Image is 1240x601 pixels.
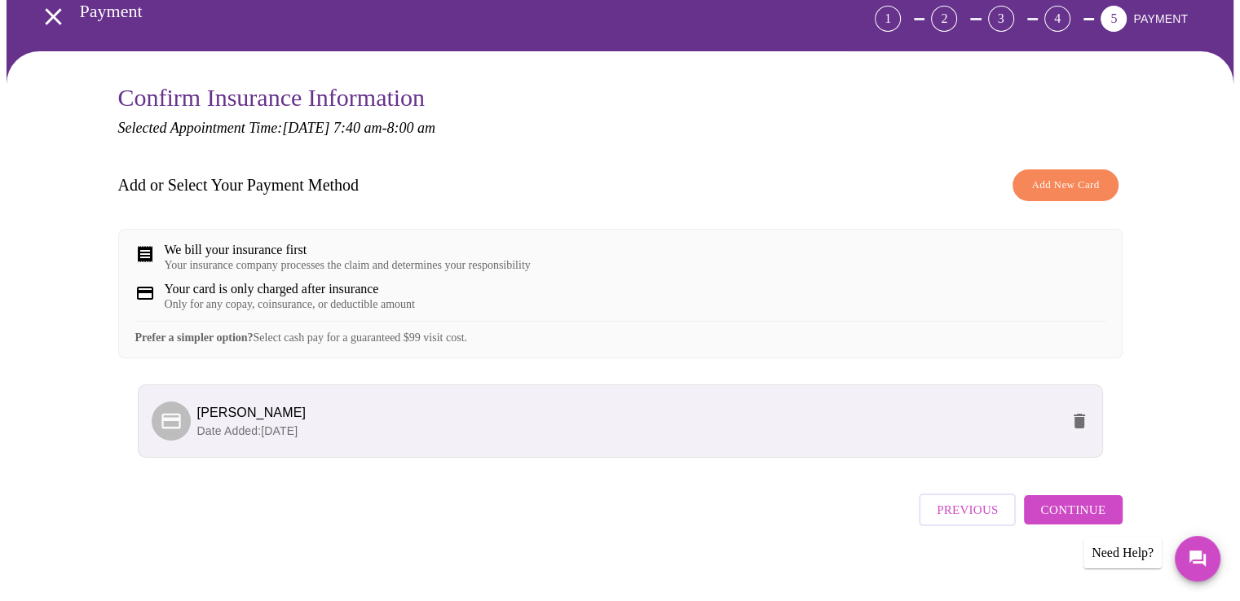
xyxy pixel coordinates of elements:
div: 5 [1101,6,1127,32]
span: Continue [1040,499,1105,520]
div: We bill your insurance first [165,243,531,257]
div: 1 [875,6,901,32]
h3: Payment [80,1,784,22]
strong: Prefer a simpler option? [135,331,254,344]
div: 2 [931,6,957,32]
span: [PERSON_NAME] [197,406,307,419]
h3: Add or Select Your Payment Method [118,176,360,195]
h3: Confirm Insurance Information [118,84,1123,112]
div: Your insurance company processes the claim and determines your responsibility [165,259,531,272]
div: 4 [1044,6,1070,32]
div: Select cash pay for a guaranteed $99 visit cost. [135,321,1105,344]
div: Need Help? [1083,537,1162,568]
span: Add New Card [1031,176,1099,195]
button: Continue [1024,495,1122,524]
span: Previous [937,499,998,520]
button: Messages [1175,536,1220,581]
button: delete [1060,401,1099,441]
span: PAYMENT [1133,12,1188,25]
em: Selected Appointment Time: [DATE] 7:40 am - 8:00 am [118,120,435,136]
div: Your card is only charged after insurance [165,282,415,296]
button: Previous [919,494,1016,526]
button: Add New Card [1013,169,1118,201]
div: Only for any copay, coinsurance, or deductible amount [165,298,415,311]
div: 3 [988,6,1014,32]
span: Date Added: [DATE] [197,424,298,437]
